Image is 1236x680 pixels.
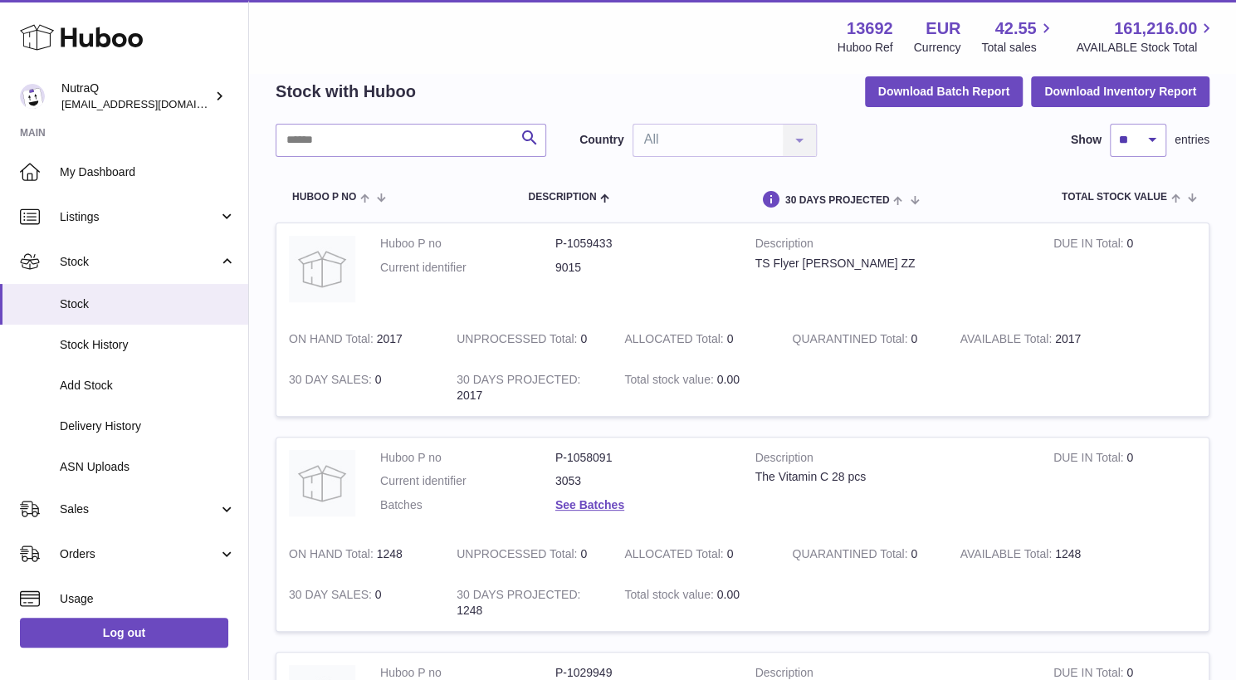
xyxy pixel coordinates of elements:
span: 0.00 [717,373,740,386]
td: 0 [1041,438,1209,535]
span: 0.00 [717,588,740,601]
span: ASN Uploads [60,459,236,475]
label: Show [1071,132,1102,148]
strong: 30 DAYS PROJECTED [457,373,580,390]
div: The Vitamin C 28 pcs [755,469,1028,485]
strong: ON HAND Total [289,332,377,350]
span: Stock [60,254,218,270]
img: product image [289,236,355,302]
td: 0 [444,534,612,575]
dt: Current identifier [380,260,555,276]
span: Orders [60,546,218,562]
span: Stock History [60,337,236,353]
strong: AVAILABLE Total [960,547,1055,565]
img: log@nutraq.com [20,84,45,109]
strong: ON HAND Total [289,547,377,565]
strong: ALLOCATED Total [624,547,726,565]
span: 30 DAYS PROJECTED [785,195,890,206]
strong: ALLOCATED Total [624,332,726,350]
dt: Huboo P no [380,236,555,252]
strong: DUE IN Total [1053,451,1126,468]
span: Sales [60,501,218,517]
strong: AVAILABLE Total [960,332,1055,350]
strong: Total stock value [624,588,716,605]
span: Add Stock [60,378,236,394]
label: Country [579,132,624,148]
a: Log out [20,618,228,648]
strong: EUR [926,17,960,40]
dd: P-1059433 [555,236,730,252]
td: 1248 [948,534,1116,575]
div: TS Flyer [PERSON_NAME] ZZ [755,256,1028,272]
span: Listings [60,209,218,225]
span: Total sales [981,40,1055,56]
span: entries [1175,132,1209,148]
strong: UNPROCESSED Total [457,547,580,565]
strong: 30 DAY SALES [289,373,375,390]
span: [EMAIL_ADDRESS][DOMAIN_NAME] [61,97,244,110]
div: Huboo Ref [838,40,893,56]
dt: Huboo P no [380,450,555,466]
dt: Current identifier [380,473,555,489]
td: 2017 [444,360,612,416]
button: Download Batch Report [865,76,1023,106]
td: 2017 [948,319,1116,360]
td: 1248 [276,534,444,575]
dd: P-1058091 [555,450,730,466]
td: 1248 [444,575,612,631]
span: AVAILABLE Stock Total [1076,40,1216,56]
a: 161,216.00 AVAILABLE Stock Total [1076,17,1216,56]
td: 0 [612,319,779,360]
strong: 30 DAYS PROJECTED [457,588,580,605]
span: Huboo P no [292,192,356,203]
span: Description [528,192,596,203]
a: See Batches [555,498,624,511]
td: 0 [444,319,612,360]
td: 0 [612,534,779,575]
h2: Stock with Huboo [276,81,416,103]
span: My Dashboard [60,164,236,180]
span: Stock [60,296,236,312]
span: Usage [60,591,236,607]
strong: Total stock value [624,373,716,390]
td: 2017 [276,319,444,360]
div: Currency [914,40,961,56]
button: Download Inventory Report [1031,76,1209,106]
div: NutraQ [61,81,211,112]
strong: DUE IN Total [1053,237,1126,254]
strong: UNPROCESSED Total [457,332,580,350]
td: 0 [276,575,444,631]
strong: 30 DAY SALES [289,588,375,605]
strong: 13692 [847,17,893,40]
dd: 9015 [555,260,730,276]
td: 0 [276,360,444,416]
span: 42.55 [994,17,1036,40]
td: 0 [1041,223,1209,319]
span: 0 [911,332,917,345]
strong: QUARANTINED Total [792,332,911,350]
dt: Batches [380,497,555,513]
strong: Description [755,450,1028,470]
span: 161,216.00 [1114,17,1197,40]
span: Delivery History [60,418,236,434]
strong: QUARANTINED Total [792,547,911,565]
span: Total stock value [1062,192,1167,203]
img: product image [289,450,355,516]
strong: Description [755,236,1028,256]
a: 42.55 Total sales [981,17,1055,56]
dd: 3053 [555,473,730,489]
span: 0 [911,547,917,560]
